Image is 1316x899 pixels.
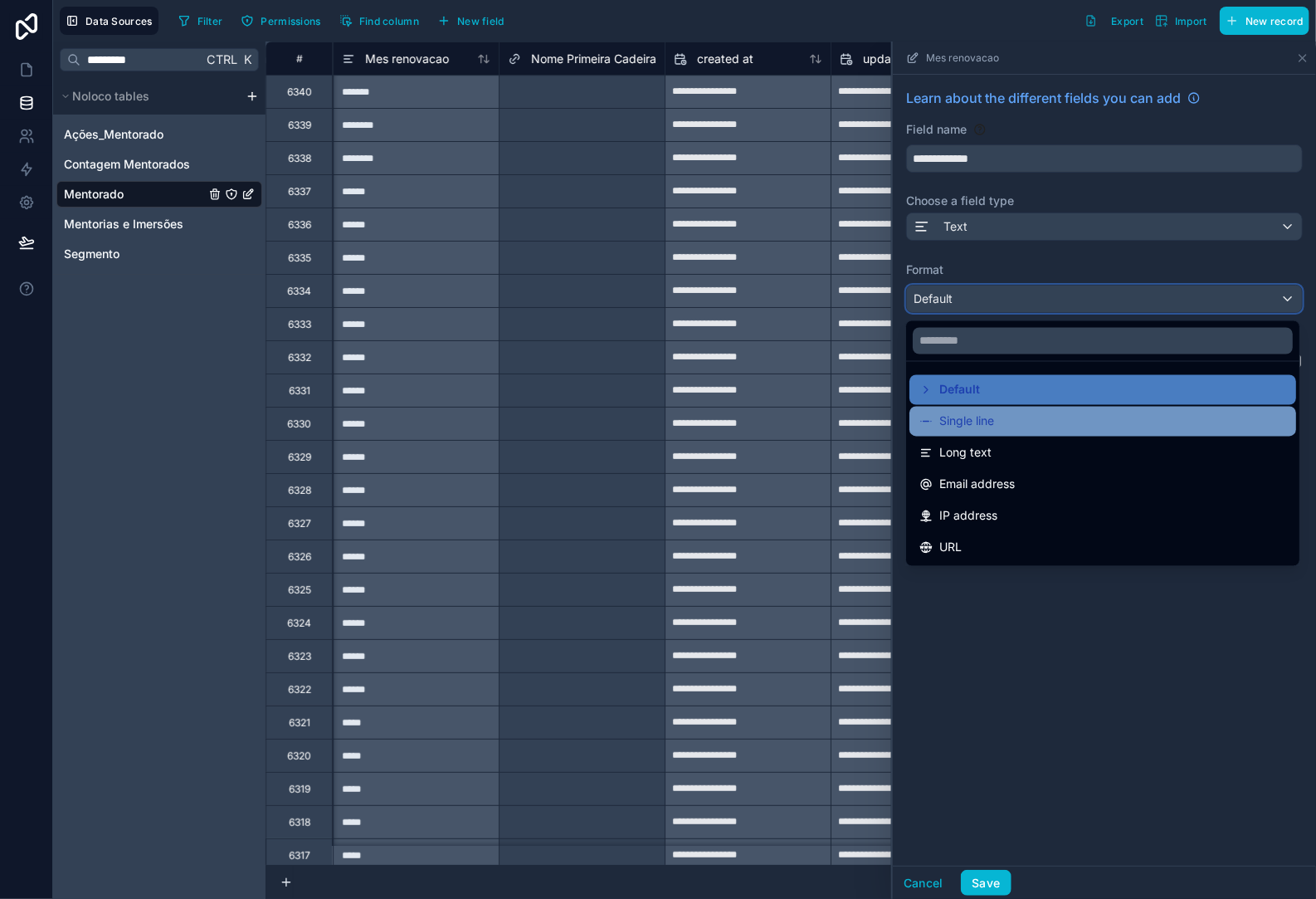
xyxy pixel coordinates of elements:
div: Mentorado [56,181,262,208]
span: Segmento [64,246,119,262]
span: Mentorias e Imersões [64,216,183,232]
a: Mentorado [64,186,205,203]
div: 6340 [287,86,312,99]
div: 6338 [288,152,311,165]
span: updated at [863,51,924,67]
div: Contagem Mentorados [56,151,262,178]
div: Segmento [56,241,262,267]
button: New field [431,8,510,33]
div: 6323 [288,650,311,663]
span: Import [1175,15,1207,27]
button: Permissions [235,8,326,33]
span: Permissions [261,15,320,27]
div: 6321 [289,716,310,730]
div: 6330 [287,418,311,431]
span: Filter [197,15,223,27]
div: 6328 [288,484,311,497]
button: New record [1220,7,1309,35]
div: Mentorias e Imersões [56,211,262,237]
button: Data Sources [60,7,158,35]
div: 6325 [288,584,311,597]
span: Find column [359,15,419,27]
span: Email address [939,475,1015,495]
span: Single line [939,412,994,432]
span: Nome Primeira Cadeira [531,51,656,67]
div: 6327 [288,517,311,530]
button: Export [1079,7,1149,35]
span: Long text [939,443,992,463]
button: Find column [334,8,425,33]
div: 6339 [288,119,311,132]
span: URL [939,538,962,558]
button: Filter [172,8,229,33]
a: Mentorias e Imersões [64,216,205,232]
div: 6317 [289,849,310,862]
a: Permissions [235,8,333,33]
div: 6319 [289,783,310,796]
div: 6336 [288,218,311,232]
span: IP address [939,506,997,526]
div: 6324 [287,617,311,630]
button: Import [1149,7,1213,35]
span: Mentorado [64,186,124,203]
span: Contagem Mentorados [64,156,190,173]
span: Noloco tables [72,88,149,105]
span: New record [1245,15,1304,27]
div: Ações_Mentorado [56,121,262,148]
span: created at [697,51,753,67]
div: 6320 [287,750,311,763]
a: New record [1213,7,1309,35]
span: Export [1111,15,1143,27]
a: Contagem Mentorados [64,156,205,173]
div: 6318 [289,816,310,829]
div: 6322 [288,683,311,696]
span: Ações_Mentorado [64,126,163,143]
a: Ações_Mentorado [64,126,205,143]
button: Noloco tables [56,85,239,108]
span: Mes renovacao [365,51,449,67]
span: Data Sources [85,15,153,27]
div: 6334 [287,285,311,298]
span: Ctrl [205,49,239,70]
div: 6326 [288,550,311,564]
div: 6337 [288,185,311,198]
div: 6333 [288,318,311,331]
div: 6335 [288,252,311,265]
div: 6332 [288,351,311,364]
div: 6329 [288,451,311,464]
div: 6331 [289,384,310,398]
a: Segmento [64,246,205,262]
span: Default [939,380,980,400]
div: # [279,52,319,65]
span: New field [457,15,504,27]
span: K [241,54,253,66]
